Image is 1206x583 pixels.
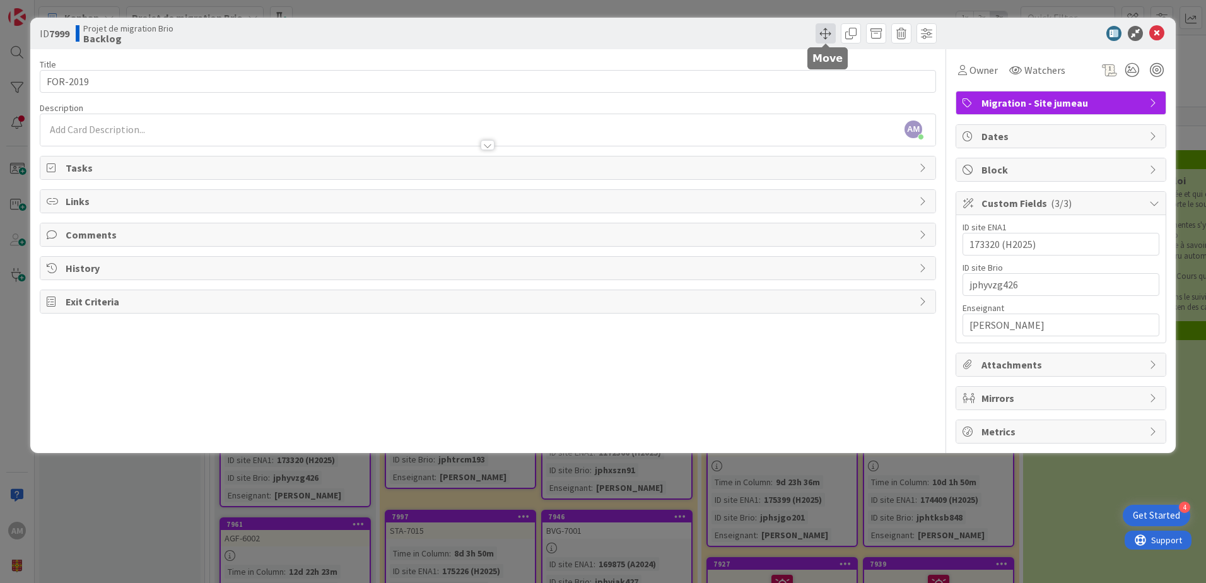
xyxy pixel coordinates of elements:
[40,70,936,93] input: type card name here...
[981,95,1143,110] span: Migration - Site jumeau
[812,52,843,64] h5: Move
[963,262,1003,273] label: ID site Brio
[981,162,1143,177] span: Block
[981,357,1143,372] span: Attachments
[963,302,1004,314] label: Enseignant
[83,33,173,44] b: Backlog
[981,424,1143,439] span: Metrics
[981,391,1143,406] span: Mirrors
[1024,62,1065,78] span: Watchers
[83,23,173,33] span: Projet de migration Brio
[66,160,913,175] span: Tasks
[969,62,998,78] span: Owner
[66,294,913,309] span: Exit Criteria
[49,27,69,40] b: 7999
[963,221,1007,233] label: ID site ENA1
[981,129,1143,144] span: Dates
[1179,502,1190,513] div: 4
[1133,509,1180,522] div: Get Started
[66,261,913,276] span: History
[26,2,57,17] span: Support
[905,121,922,138] span: AM
[1123,505,1190,526] div: Open Get Started checklist, remaining modules: 4
[66,194,913,209] span: Links
[40,26,69,41] span: ID
[40,102,83,114] span: Description
[40,59,56,70] label: Title
[66,227,913,242] span: Comments
[981,196,1143,211] span: Custom Fields
[1051,197,1072,209] span: ( 3/3 )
